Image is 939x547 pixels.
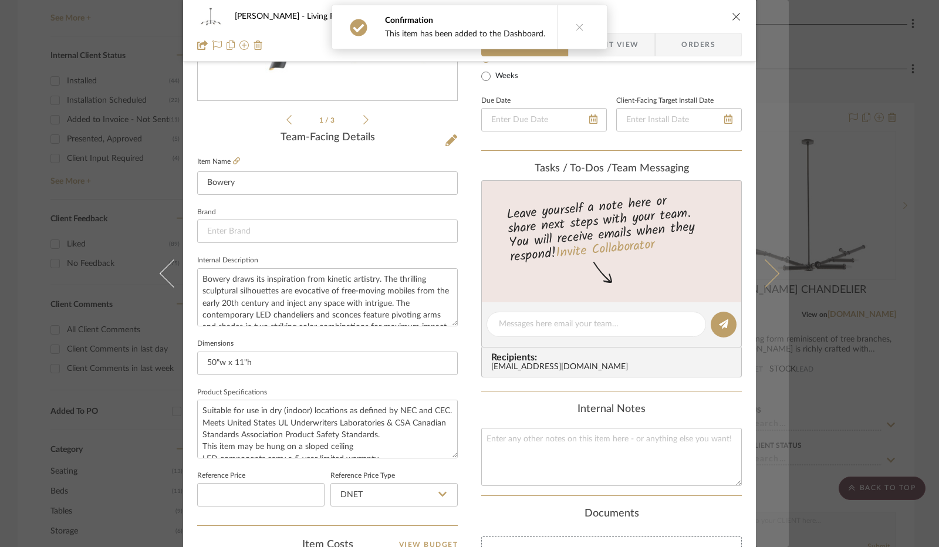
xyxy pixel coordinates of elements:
[319,117,325,124] span: 1
[481,403,742,416] div: Internal Notes
[481,50,542,83] mat-radio-group: Select item type
[585,33,639,56] span: Client View
[616,98,714,104] label: Client-Facing Target Install Date
[197,341,234,347] label: Dimensions
[535,163,612,174] span: Tasks / To-Dos /
[197,352,458,375] input: Enter the dimensions of this item
[668,33,728,56] span: Orders
[481,163,742,175] div: team Messaging
[481,108,607,131] input: Enter Due Date
[385,29,545,39] div: This item has been added to the Dashboard.
[197,473,245,479] label: Reference Price
[330,117,336,124] span: 3
[197,258,258,264] label: Internal Description
[235,12,307,21] span: [PERSON_NAME]
[731,11,742,22] button: close
[555,235,656,264] a: Invite Collaborator
[480,188,744,267] div: Leave yourself a note here or share next steps with your team. You will receive emails when they ...
[254,40,263,50] img: Remove from project
[197,210,216,215] label: Brand
[493,71,518,82] label: Weeks
[491,363,737,372] div: [EMAIL_ADDRESS][DOMAIN_NAME]
[197,131,458,144] div: Team-Facing Details
[197,171,458,195] input: Enter Item Name
[330,473,395,479] label: Reference Price Type
[197,390,267,396] label: Product Specifications
[491,352,737,363] span: Recipients:
[197,220,458,243] input: Enter Brand
[197,157,240,167] label: Item Name
[197,5,225,28] img: de6ee388-f37c-40ee-83cc-e6e11fa4eccc_48x40.jpg
[307,12,359,21] span: Living Room
[616,108,742,131] input: Enter Install Date
[481,98,511,104] label: Due Date
[385,15,545,26] div: Confirmation
[325,117,330,124] span: /
[481,508,742,521] div: Documents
